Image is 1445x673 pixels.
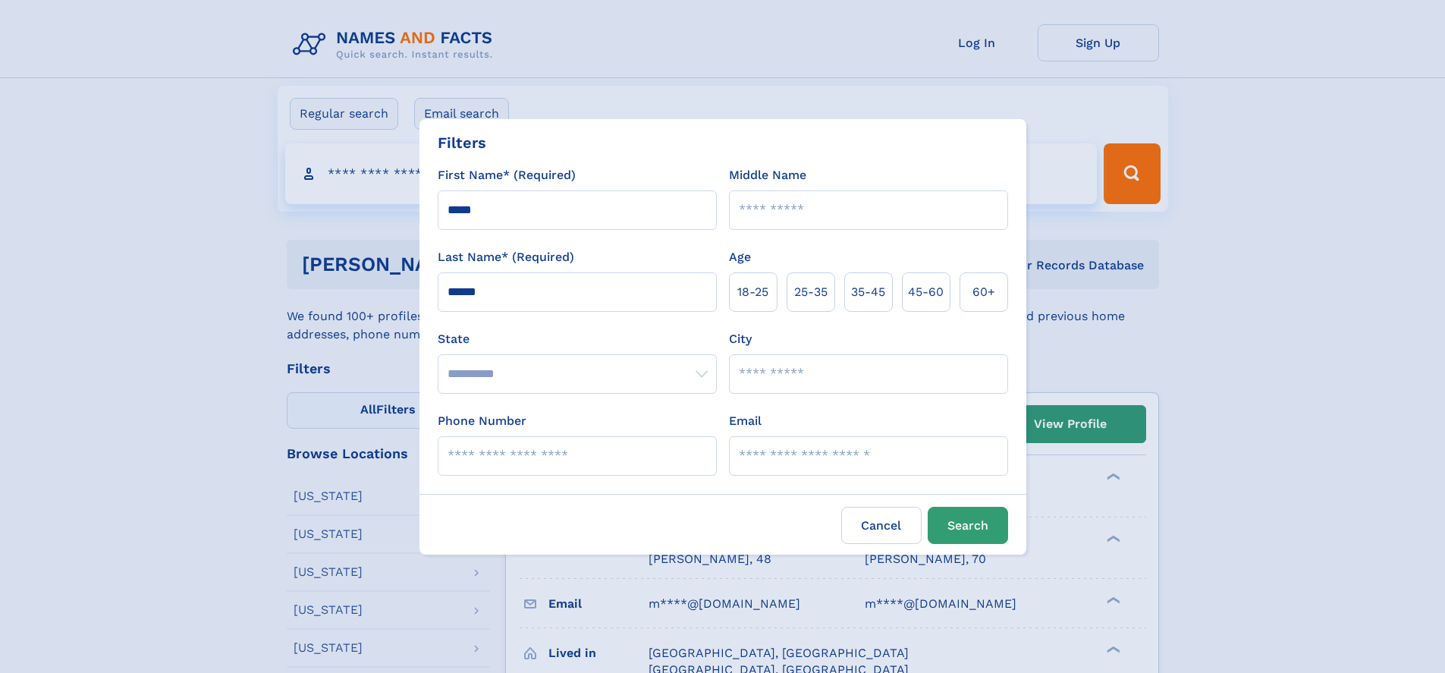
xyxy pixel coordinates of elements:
[729,166,806,184] label: Middle Name
[729,248,751,266] label: Age
[737,283,768,301] span: 18‑25
[851,283,885,301] span: 35‑45
[729,330,752,348] label: City
[908,283,944,301] span: 45‑60
[794,283,828,301] span: 25‑35
[972,283,995,301] span: 60+
[438,248,574,266] label: Last Name* (Required)
[438,330,717,348] label: State
[928,507,1008,544] button: Search
[841,507,922,544] label: Cancel
[438,412,526,430] label: Phone Number
[438,166,576,184] label: First Name* (Required)
[729,412,762,430] label: Email
[438,131,486,154] div: Filters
